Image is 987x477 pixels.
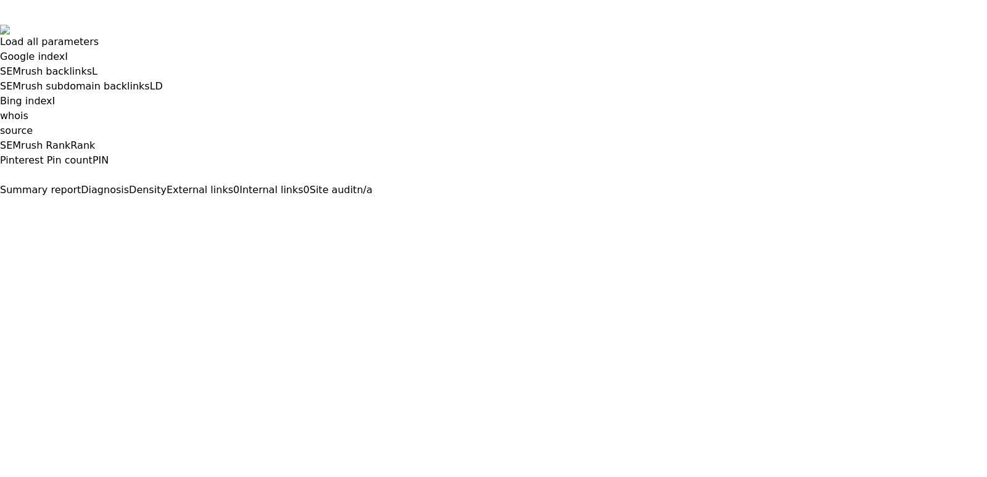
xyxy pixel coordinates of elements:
span: L [92,65,97,77]
span: 0 [304,184,310,196]
span: External links [167,184,233,196]
span: Rank [70,139,95,151]
span: LD [150,80,163,92]
span: I [52,95,56,107]
span: Site audit [310,184,357,196]
span: PIN [93,154,109,166]
span: Diagnosis [81,184,129,196]
span: Internal links [239,184,303,196]
span: Density [129,184,167,196]
span: n/a [357,184,372,196]
span: 0 [233,184,239,196]
a: Site auditn/a [310,184,373,196]
span: I [65,51,68,62]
